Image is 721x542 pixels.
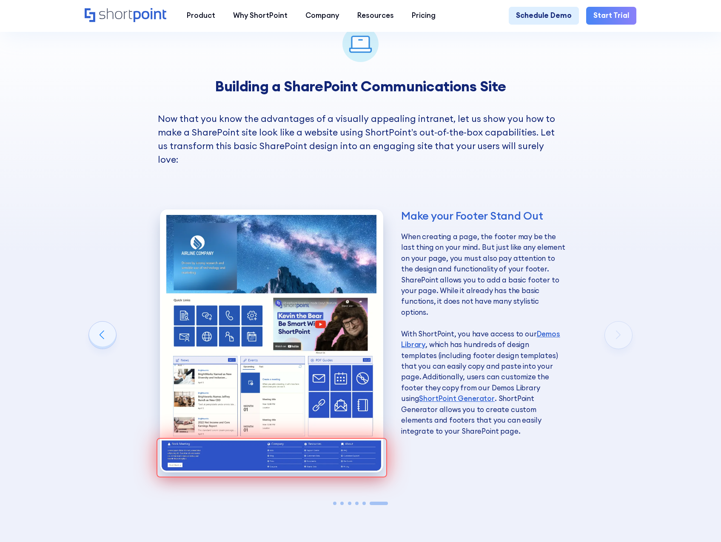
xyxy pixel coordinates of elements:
span: Go to slide 6 [370,502,388,505]
span: Go to slide 4 [355,502,359,505]
a: Schedule Demo [509,7,579,25]
a: ShortPoint Generator [419,394,495,403]
a: Resources [348,7,403,25]
strong: Building a SharePoint Communications Site [215,77,506,95]
div: Resources [357,10,394,21]
iframe: Chat Widget [678,501,721,542]
span: Go to slide 5 [362,502,366,505]
span: Go to slide 1 [333,502,336,505]
a: Product [177,7,224,25]
p: Now that you know the advantages of a visually appealing intranet, let us show you how to make a ... [158,112,563,166]
span: Go to slide 3 [348,502,351,505]
div: Company [305,10,339,21]
div: 6 / 6 [85,181,641,508]
img: Modern SharePoint Design for footers [160,209,383,472]
div: Product [187,10,215,21]
div: Make your Footer Stand Out [401,209,566,223]
a: Start Trial [586,7,636,25]
p: When creating a page, the footer may be the last thing on your mind. But just like any element on... [401,231,566,437]
a: Why ShortPoint [224,7,296,25]
span: Go to slide 2 [340,502,344,505]
a: Demos Library [401,329,560,349]
div: Previous slide [89,322,116,349]
div: Chat-Widget [678,501,721,542]
div: Why ShortPoint [233,10,288,21]
div: Pricing [412,10,436,21]
a: Company [296,7,348,25]
a: Pricing [403,7,445,25]
a: Home [85,8,168,24]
